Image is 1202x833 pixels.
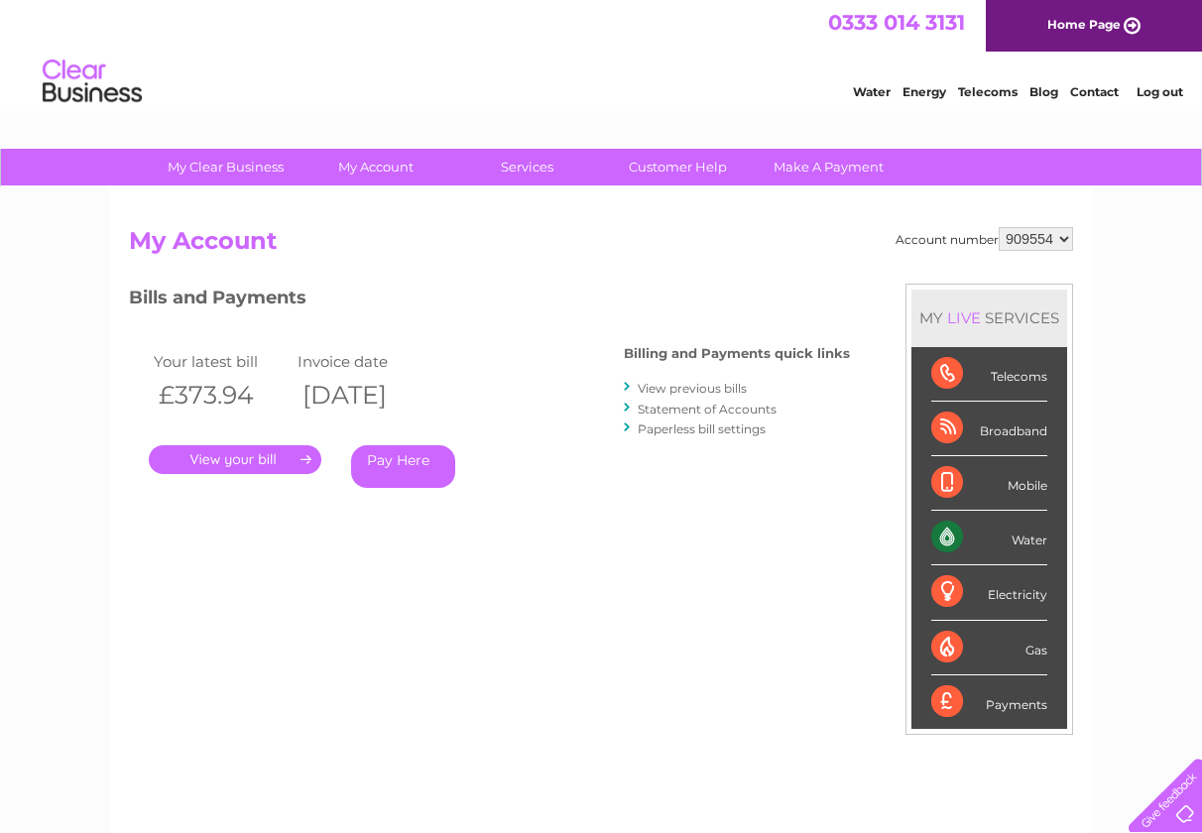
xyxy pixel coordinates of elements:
[638,381,747,396] a: View previous bills
[931,402,1047,456] div: Broadband
[931,621,1047,675] div: Gas
[149,348,293,375] td: Your latest bill
[149,445,321,474] a: .
[293,375,436,416] th: [DATE]
[828,10,965,35] a: 0333 014 3131
[129,227,1073,265] h2: My Account
[149,375,293,416] th: £373.94
[144,149,307,185] a: My Clear Business
[931,565,1047,620] div: Electricity
[1070,84,1119,99] a: Contact
[958,84,1018,99] a: Telecoms
[931,456,1047,511] div: Mobile
[134,11,1071,96] div: Clear Business is a trading name of Verastar Limited (registered in [GEOGRAPHIC_DATA] No. 3667643...
[351,445,455,488] a: Pay Here
[943,308,985,327] div: LIVE
[129,284,850,318] h3: Bills and Payments
[747,149,910,185] a: Make A Payment
[853,84,891,99] a: Water
[1029,84,1058,99] a: Blog
[596,149,760,185] a: Customer Help
[902,84,946,99] a: Energy
[445,149,609,185] a: Services
[293,348,436,375] td: Invoice date
[638,421,766,436] a: Paperless bill settings
[911,290,1067,346] div: MY SERVICES
[295,149,458,185] a: My Account
[931,675,1047,729] div: Payments
[42,52,143,112] img: logo.png
[896,227,1073,251] div: Account number
[1137,84,1183,99] a: Log out
[931,511,1047,565] div: Water
[638,402,777,416] a: Statement of Accounts
[931,347,1047,402] div: Telecoms
[624,346,850,361] h4: Billing and Payments quick links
